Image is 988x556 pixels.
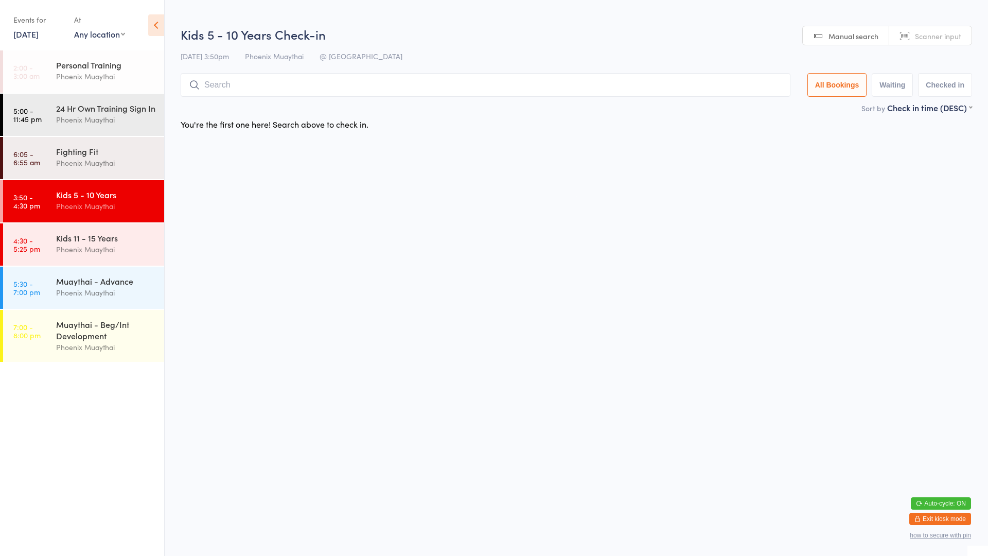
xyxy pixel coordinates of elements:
[3,94,164,136] a: 5:00 -11:45 pm24 Hr Own Training Sign InPhoenix Muaythai
[56,157,155,169] div: Phoenix Muaythai
[13,236,40,253] time: 4:30 - 5:25 pm
[74,28,125,40] div: Any location
[181,51,229,61] span: [DATE] 3:50pm
[74,11,125,28] div: At
[181,118,368,130] div: You're the first one here! Search above to check in.
[13,323,41,339] time: 7:00 - 8:00 pm
[807,73,867,97] button: All Bookings
[3,267,164,309] a: 5:30 -7:00 pmMuaythai - AdvancePhoenix Muaythai
[56,275,155,287] div: Muaythai - Advance
[3,50,164,93] a: 2:00 -3:00 amPersonal TrainingPhoenix Muaythai
[56,341,155,353] div: Phoenix Muaythai
[3,180,164,222] a: 3:50 -4:30 pmKids 5 - 10 YearsPhoenix Muaythai
[56,189,155,200] div: Kids 5 - 10 Years
[3,223,164,266] a: 4:30 -5:25 pmKids 11 - 15 YearsPhoenix Muaythai
[861,103,885,113] label: Sort by
[56,102,155,114] div: 24 Hr Own Training Sign In
[909,513,971,525] button: Exit kiosk mode
[56,244,155,255] div: Phoenix Muaythai
[56,146,155,157] div: Fighting Fit
[13,107,42,123] time: 5:00 - 11:45 pm
[3,310,164,362] a: 7:00 -8:00 pmMuaythai - Beg/Int DevelopmentPhoenix Muaythai
[181,73,790,97] input: Search
[915,31,961,41] span: Scanner input
[56,200,155,212] div: Phoenix Muaythai
[13,280,40,296] time: 5:30 - 7:00 pm
[918,73,972,97] button: Checked in
[13,150,40,166] time: 6:05 - 6:55 am
[3,137,164,179] a: 6:05 -6:55 amFighting FitPhoenix Muaythai
[181,26,972,43] h2: Kids 5 - 10 Years Check-in
[320,51,402,61] span: @ [GEOGRAPHIC_DATA]
[56,232,155,244] div: Kids 11 - 15 Years
[872,73,913,97] button: Waiting
[56,287,155,299] div: Phoenix Muaythai
[56,71,155,82] div: Phoenix Muaythai
[56,59,155,71] div: Personal Training
[828,31,878,41] span: Manual search
[887,102,972,113] div: Check in time (DESC)
[56,114,155,126] div: Phoenix Muaythai
[13,28,39,40] a: [DATE]
[13,193,40,210] time: 3:50 - 4:30 pm
[13,63,40,80] time: 2:00 - 3:00 am
[56,319,155,341] div: Muaythai - Beg/Int Development
[911,497,971,510] button: Auto-cycle: ON
[13,11,64,28] div: Events for
[910,532,971,539] button: how to secure with pin
[245,51,304,61] span: Phoenix Muaythai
